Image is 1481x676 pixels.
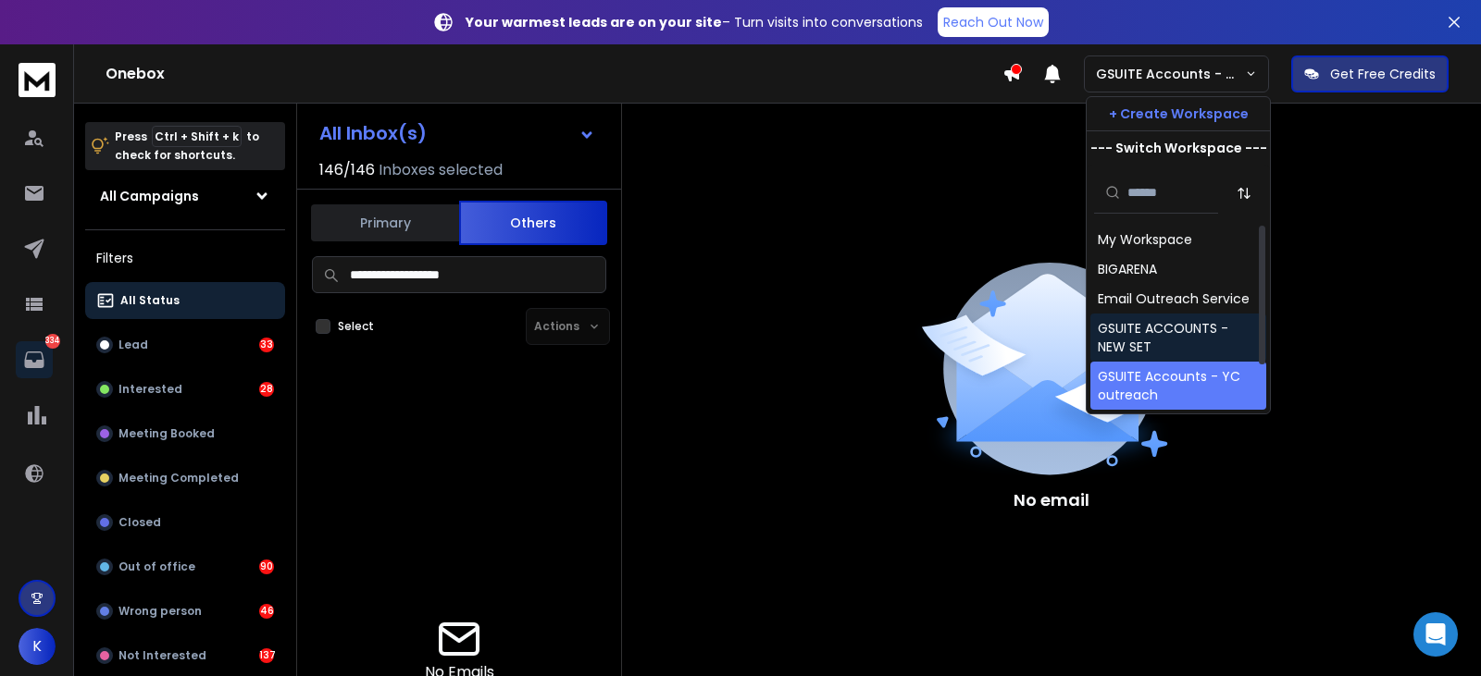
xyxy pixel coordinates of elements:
button: Meeting Booked [85,415,285,452]
h3: Inboxes selected [379,159,503,181]
div: 46 [259,604,274,619]
h1: Onebox [106,63,1002,85]
div: My Workspace [1098,230,1192,249]
button: All Status [85,282,285,319]
button: All Campaigns [85,178,285,215]
a: 334 [16,341,53,378]
img: logo [19,63,56,97]
p: Closed [118,515,161,530]
p: --- Switch Workspace --- [1090,139,1267,157]
p: Interested [118,382,182,397]
button: Meeting Completed [85,460,285,497]
p: No email [1014,487,1089,513]
button: Out of office90 [85,548,285,585]
button: + Create Workspace [1087,97,1270,130]
button: Not Interested137 [85,637,285,674]
div: 33 [259,338,274,352]
div: 28 [259,382,274,397]
p: Lead [118,338,148,352]
p: + Create Workspace [1109,104,1249,123]
h1: All Inbox(s) [319,124,427,142]
p: GSUITE Accounts - YC outreach [1096,65,1245,83]
p: All Status [120,293,180,308]
p: 334 [45,334,60,349]
p: Out of office [118,559,195,574]
p: Press to check for shortcuts. [115,128,259,165]
div: BIGARENA [1098,260,1157,278]
p: Not Interested [118,648,206,663]
button: Sort by Sort A-Z [1226,175,1263,212]
div: 90 [259,559,274,574]
button: Closed [85,504,285,541]
span: Ctrl + Shift + k [152,126,242,147]
div: 137 [259,648,274,663]
button: Lead33 [85,326,285,363]
button: Primary [311,203,459,243]
div: Open Intercom Messenger [1413,612,1458,657]
label: Select [338,319,374,334]
button: Get Free Credits [1291,55,1449,92]
button: K [19,628,56,665]
div: Email Outreach Service [1098,289,1250,308]
button: Wrong person46 [85,593,285,630]
h3: Filters [85,245,285,271]
button: Interested28 [85,371,285,408]
p: Meeting Completed [118,471,239,485]
p: Reach Out Now [943,13,1043,31]
div: GSUITE Accounts - YC outreach [1098,367,1259,404]
p: Meeting Booked [118,426,215,441]
button: Others [459,201,607,245]
span: 146 / 146 [319,159,375,181]
div: GSUITE ACCOUNTS - NEW SET [1098,319,1259,356]
button: All Inbox(s) [305,115,610,152]
p: Wrong person [118,604,202,619]
p: Get Free Credits [1330,65,1436,83]
p: – Turn visits into conversations [466,13,923,31]
h1: All Campaigns [100,187,199,205]
strong: Your warmest leads are on your site [466,13,722,31]
a: Reach Out Now [938,7,1049,37]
